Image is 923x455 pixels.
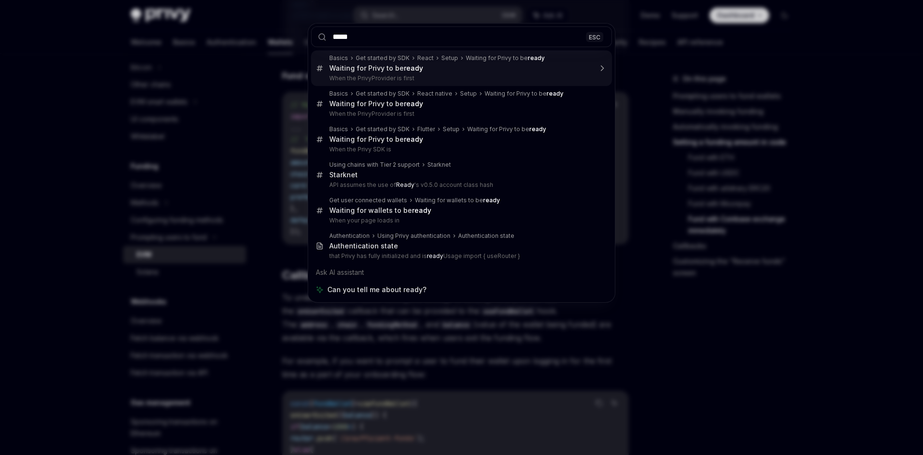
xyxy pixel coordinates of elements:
[329,232,370,240] div: Authentication
[377,232,450,240] div: Using Privy authentication
[547,90,563,97] b: ready
[311,264,612,281] div: Ask AI assistant
[329,252,592,260] p: that Privy has fully initialized and is Usage import { useRouter }
[327,285,426,295] span: Can you tell me about ready?
[427,161,451,169] div: Starknet
[485,90,563,98] div: Waiting for Privy to be
[329,110,592,118] p: When the PrivyProvider is first
[329,146,592,153] p: When the Privy SDK is
[460,90,477,98] div: Setup
[458,232,514,240] div: Authentication state
[329,171,358,179] div: Starknet
[528,54,545,61] b: ready
[329,90,348,98] div: Basics
[412,206,431,214] b: ready
[356,90,410,98] div: Get started by SDK
[329,64,423,73] div: Waiting for Privy to be
[529,125,546,133] b: ready
[329,181,592,189] p: API assumes the use of 's v0.5.0 account class hash
[356,125,410,133] div: Get started by SDK
[417,125,435,133] div: Flutter
[417,54,434,62] div: React
[329,99,423,108] div: Waiting for Privy to be
[404,99,423,108] b: ready
[396,181,414,188] b: Ready
[329,125,348,133] div: Basics
[441,54,458,62] div: Setup
[586,32,603,42] div: ESC
[329,135,423,144] div: Waiting for Privy to be
[329,242,398,250] div: Authentication state
[404,135,423,143] b: ready
[466,54,545,62] div: Waiting for Privy to be
[483,197,500,204] b: ready
[427,252,443,259] b: ready
[415,197,500,204] div: Waiting for wallets to be
[467,125,546,133] div: Waiting for Privy to be
[329,206,431,215] div: Waiting for wallets to be
[329,74,592,82] p: When the PrivyProvider is first
[417,90,452,98] div: React native
[443,125,460,133] div: Setup
[329,161,420,169] div: Using chains with Tier 2 support
[329,197,407,204] div: Get user connected wallets
[356,54,410,62] div: Get started by SDK
[329,54,348,62] div: Basics
[329,217,592,224] p: When your page loads in
[404,64,423,72] b: ready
